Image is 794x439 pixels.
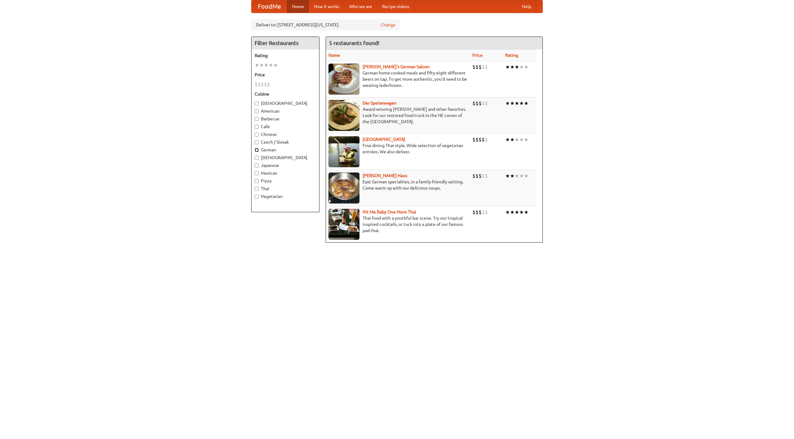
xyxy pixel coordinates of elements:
a: FoodMe [252,0,287,13]
li: ★ [264,62,269,69]
a: Who we are [344,0,377,13]
li: $ [482,172,485,179]
li: ★ [519,209,524,216]
h5: Cuisine [255,91,316,97]
label: Japanese [255,162,316,168]
li: $ [479,100,482,107]
li: $ [485,64,488,70]
b: Der Speisewagen [363,101,396,105]
input: Cafe [255,125,259,129]
a: How it works [309,0,344,13]
li: ★ [510,209,515,216]
a: [PERSON_NAME] Haus [363,173,407,178]
input: Barbecue [255,117,259,121]
li: $ [479,136,482,143]
li: ★ [515,64,519,70]
li: $ [264,81,267,88]
li: $ [472,64,475,70]
label: Pizza [255,178,316,184]
li: $ [472,100,475,107]
h4: Filter Restaurants [252,37,319,49]
input: [DEMOGRAPHIC_DATA] [255,101,259,105]
li: ★ [510,136,515,143]
p: Fine dining Thai-style. Wide selection of vegetarian entrées. We also deliver. [328,142,467,155]
img: satay.jpg [328,136,359,167]
li: $ [482,209,485,216]
input: [DEMOGRAPHIC_DATA] [255,156,259,160]
li: $ [472,209,475,216]
li: ★ [519,100,524,107]
a: Price [472,53,483,58]
input: Vegetarian [255,195,259,199]
li: ★ [273,62,278,69]
input: Thai [255,187,259,191]
li: $ [472,172,475,179]
li: ★ [524,100,529,107]
label: [DEMOGRAPHIC_DATA] [255,155,316,161]
li: ★ [505,209,510,216]
input: Japanese [255,164,259,168]
li: $ [472,136,475,143]
p: German home-cooked meals and fifty-eight different beers on tap. To get more authentic, you'd nee... [328,70,467,88]
b: Hit Me Baby One More Thai [363,209,416,214]
li: ★ [510,100,515,107]
li: $ [475,64,479,70]
img: babythai.jpg [328,209,359,240]
li: $ [479,172,482,179]
a: [GEOGRAPHIC_DATA] [363,137,405,142]
li: $ [261,81,264,88]
b: [PERSON_NAME]'s German Saloon [363,64,430,69]
li: ★ [505,100,510,107]
li: $ [485,209,488,216]
h5: Rating [255,52,316,59]
label: Vegetarian [255,193,316,199]
li: ★ [524,172,529,179]
li: ★ [524,64,529,70]
li: ★ [519,64,524,70]
li: ★ [519,136,524,143]
li: ★ [519,172,524,179]
li: ★ [259,62,264,69]
h5: Price [255,72,316,78]
input: Pizza [255,179,259,183]
label: Thai [255,186,316,192]
label: Czech / Slovak [255,139,316,145]
li: $ [482,136,485,143]
label: Barbecue [255,116,316,122]
li: $ [485,172,488,179]
p: East German specialties, in a family-friendly setting. Come warm up with our delicious soups. [328,179,467,191]
p: Award-winning [PERSON_NAME] and other favorites. Look for our restored food truck in the NE corne... [328,106,467,125]
input: American [255,109,259,113]
label: [DEMOGRAPHIC_DATA] [255,100,316,106]
li: $ [475,209,479,216]
ng-pluralize: 5 restaurants found! [329,40,379,46]
li: $ [485,136,488,143]
li: ★ [505,136,510,143]
li: ★ [524,136,529,143]
li: ★ [515,172,519,179]
a: Home [287,0,309,13]
input: German [255,148,259,152]
div: Deliver to: [STREET_ADDRESS][US_STATE] [251,19,400,30]
img: esthers.jpg [328,64,359,95]
label: American [255,108,316,114]
li: $ [479,64,482,70]
a: Change [381,22,395,28]
a: Recipe videos [377,0,414,13]
li: $ [475,172,479,179]
li: $ [475,100,479,107]
img: speisewagen.jpg [328,100,359,131]
li: ★ [515,136,519,143]
li: $ [475,136,479,143]
li: ★ [269,62,273,69]
a: Name [328,53,340,58]
p: Thai food with a youthful bar scene. Try our tropical inspired cocktails, or tuck into a plate of... [328,215,467,234]
li: $ [482,100,485,107]
li: $ [479,209,482,216]
li: ★ [510,172,515,179]
label: German [255,147,316,153]
li: ★ [515,209,519,216]
input: Chinese [255,132,259,137]
label: Cafe [255,123,316,130]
